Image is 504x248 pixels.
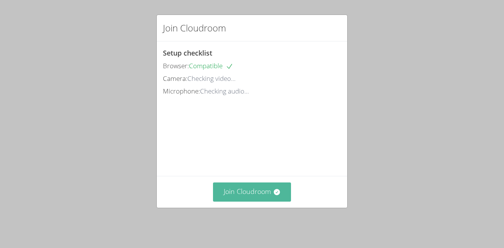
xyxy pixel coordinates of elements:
[187,74,236,83] span: Checking video...
[163,74,187,83] span: Camera:
[189,61,233,70] span: Compatible
[163,61,189,70] span: Browser:
[213,182,291,201] button: Join Cloudroom
[163,87,200,95] span: Microphone:
[200,87,249,95] span: Checking audio...
[163,48,212,57] span: Setup checklist
[163,21,226,35] h2: Join Cloudroom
